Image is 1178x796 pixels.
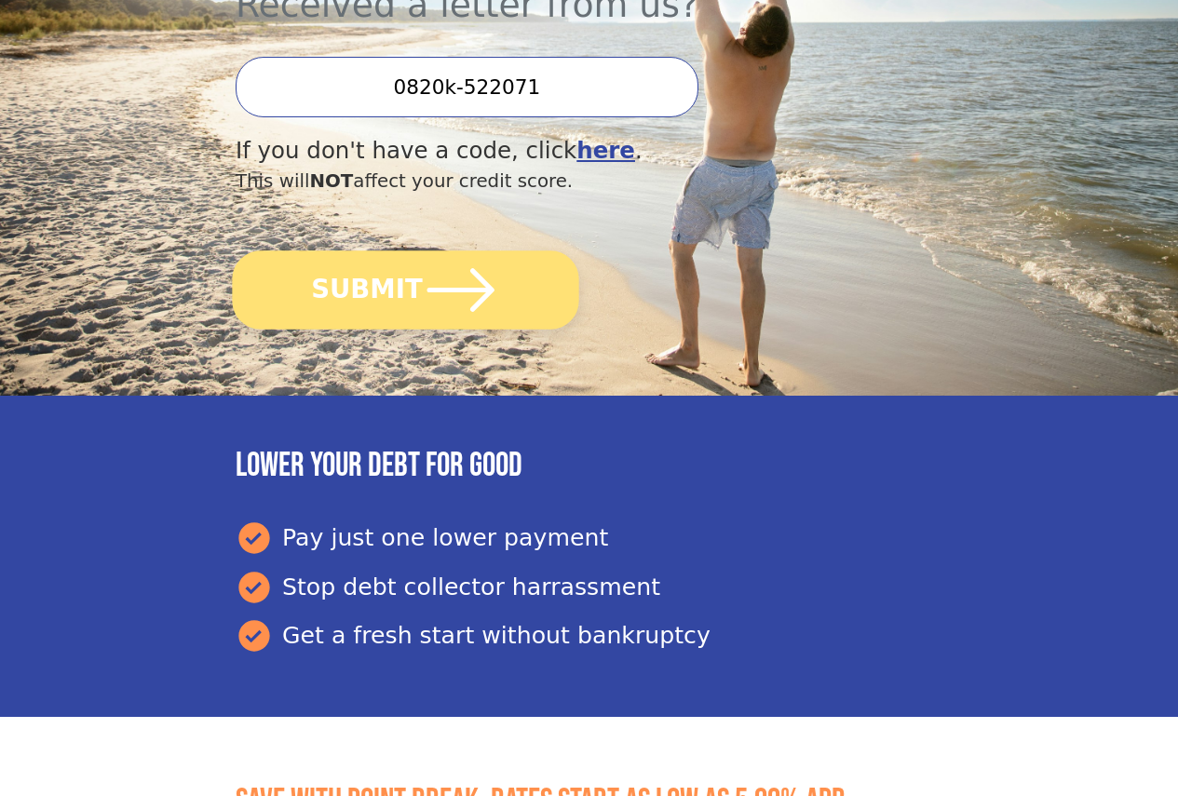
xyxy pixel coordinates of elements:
div: Pay just one lower payment [236,519,942,557]
input: Enter your Offer Code: [236,57,698,117]
div: Get a fresh start without bankruptcy [236,617,942,654]
a: here [576,137,635,164]
h3: Lower your debt for good [236,446,942,486]
span: NOT [309,170,353,192]
div: This will affect your credit score. [236,168,836,196]
button: SUBMIT [232,250,578,330]
div: If you don't have a code, click . [236,134,836,169]
div: Stop debt collector harrassment [236,569,942,606]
